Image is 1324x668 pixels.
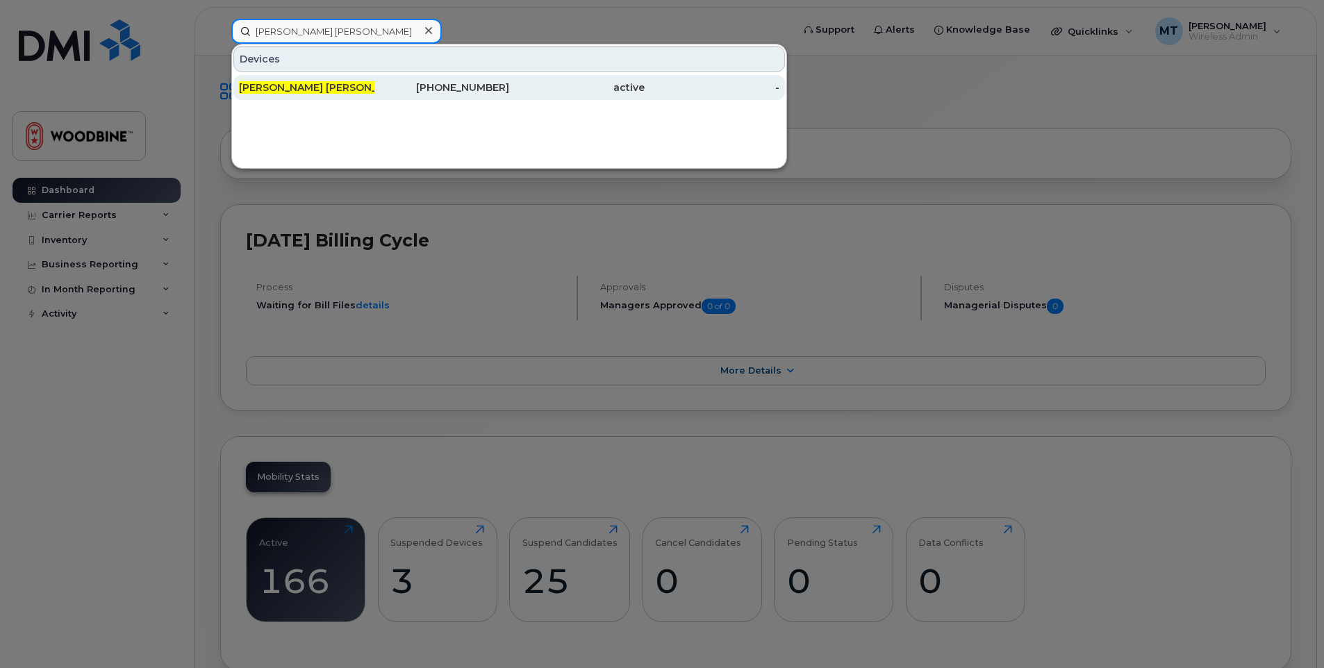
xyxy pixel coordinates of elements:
[233,46,785,72] div: Devices
[239,81,374,94] div: [PERSON_NAME]
[374,81,510,94] div: [PHONE_NUMBER]
[645,81,780,94] div: -
[239,81,410,94] span: [PERSON_NAME] [PERSON_NAME]
[233,75,785,100] a: [PERSON_NAME] [PERSON_NAME][PERSON_NAME][PHONE_NUMBER]active-
[509,81,645,94] div: active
